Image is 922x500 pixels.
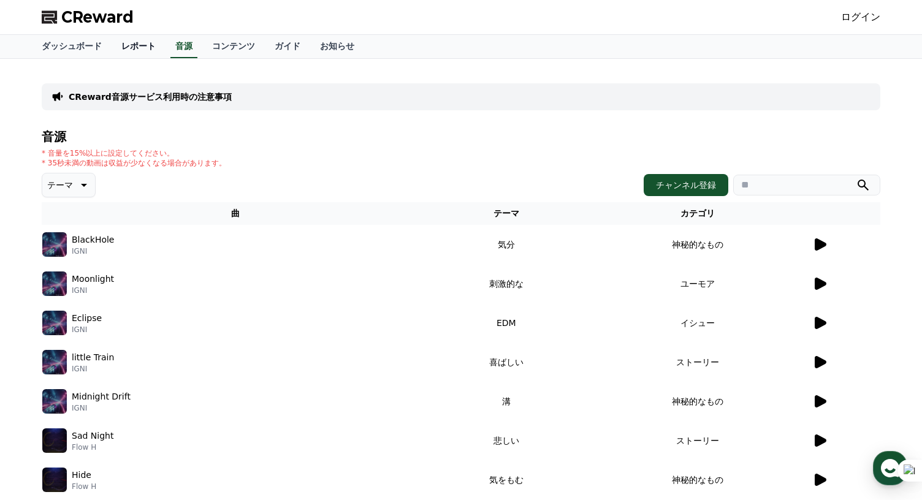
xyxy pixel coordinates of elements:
p: IGNI [72,364,114,374]
p: * 35秒未満の動画は収益が少なくなる場合があります。 [42,158,226,168]
img: music [42,389,67,414]
p: BlackHole [72,233,114,246]
img: music [42,468,67,492]
img: music [42,311,67,335]
img: music [42,350,67,374]
td: ストーリー [583,343,812,382]
th: カテゴリ [583,202,812,225]
p: IGNI [72,246,114,256]
p: Hide [72,469,91,482]
button: チャンネル登録 [644,174,728,196]
a: CReward音源サービス利用時の注意事項 [69,91,232,103]
p: Moonlight [72,273,114,286]
a: 音源 [170,35,197,58]
a: CReward [42,7,134,27]
td: ストーリー [583,421,812,460]
p: IGNI [72,286,114,295]
td: イシュー [583,303,812,343]
p: Midnight Drift [72,390,131,403]
td: 気分 [429,225,583,264]
a: コンテンツ [202,35,265,58]
td: 刺激的な [429,264,583,303]
p: テーマ [47,176,73,194]
p: Flow H [72,442,113,452]
a: ログイン [841,10,880,25]
a: お知らせ [310,35,364,58]
a: Settings [158,388,235,419]
img: music [42,232,67,257]
th: テーマ [429,202,583,225]
p: IGNI [72,325,102,335]
img: music [42,428,67,453]
td: EDM [429,303,583,343]
button: テーマ [42,173,96,197]
a: レポート [112,35,166,58]
td: 神秘的なもの [583,460,812,499]
td: 喜ばしい [429,343,583,382]
td: 神秘的なもの [583,225,812,264]
a: ダッシュボード [32,35,112,58]
td: 神秘的なもの [583,382,812,421]
p: Flow H [72,482,96,491]
span: CReward [61,7,134,27]
td: 溝 [429,382,583,421]
p: Eclipse [72,312,102,325]
a: ガイド [265,35,310,58]
span: Settings [181,407,211,417]
p: little Train [72,351,114,364]
p: * 音量を15%以上に設定してください。 [42,148,226,158]
a: Home [4,388,81,419]
th: 曲 [42,202,429,225]
td: ユーモア [583,264,812,303]
span: Messages [102,407,138,417]
h4: 音源 [42,130,880,143]
span: Home [31,407,53,417]
p: IGNI [72,403,131,413]
img: music [42,271,67,296]
p: Sad Night [72,430,113,442]
a: Messages [81,388,158,419]
td: 気をもむ [429,460,583,499]
td: 悲しい [429,421,583,460]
